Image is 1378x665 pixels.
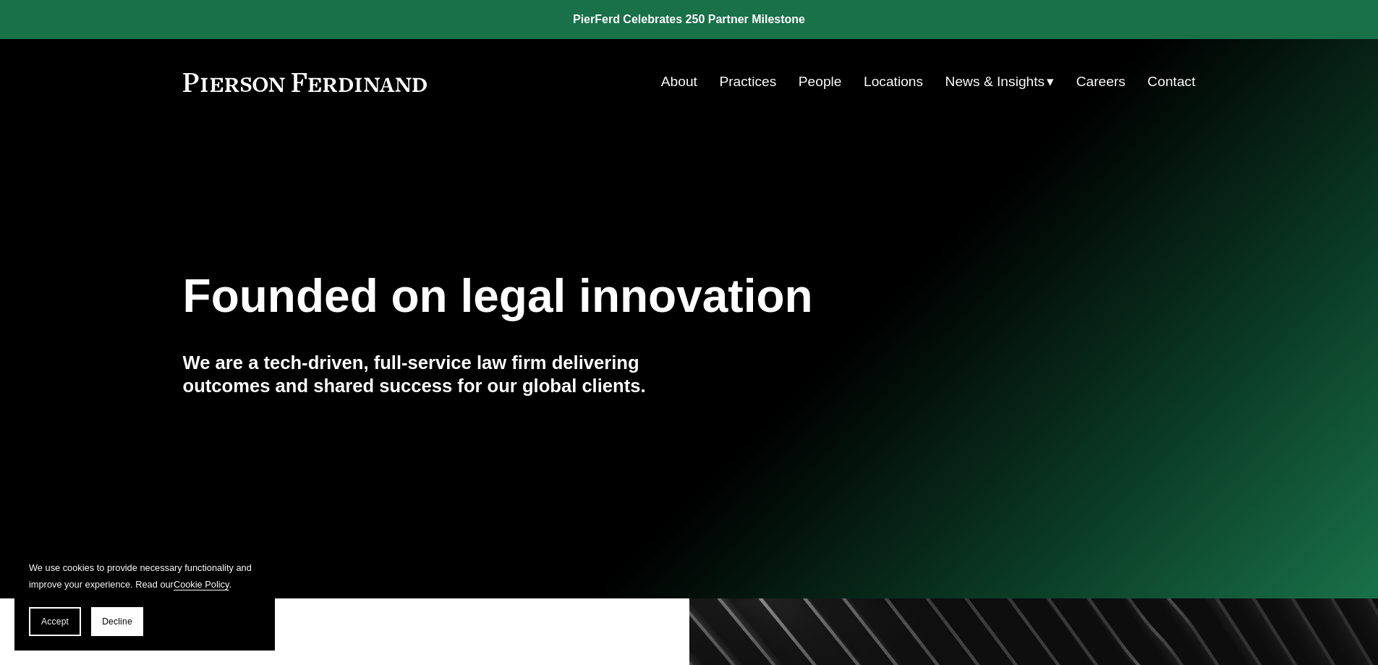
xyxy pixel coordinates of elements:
[1076,68,1126,96] a: Careers
[41,617,69,627] span: Accept
[91,607,143,636] button: Decline
[102,617,132,627] span: Decline
[864,68,923,96] a: Locations
[945,68,1055,96] a: folder dropdown
[174,579,229,590] a: Cookie Policy
[14,545,275,651] section: Cookie banner
[945,69,1045,95] span: News & Insights
[29,607,81,636] button: Accept
[183,270,1027,323] h1: Founded on legal innovation
[719,68,776,96] a: Practices
[799,68,842,96] a: People
[1147,68,1195,96] a: Contact
[183,351,689,398] h4: We are a tech-driven, full-service law firm delivering outcomes and shared success for our global...
[661,68,697,96] a: About
[29,559,260,593] p: We use cookies to provide necessary functionality and improve your experience. Read our .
